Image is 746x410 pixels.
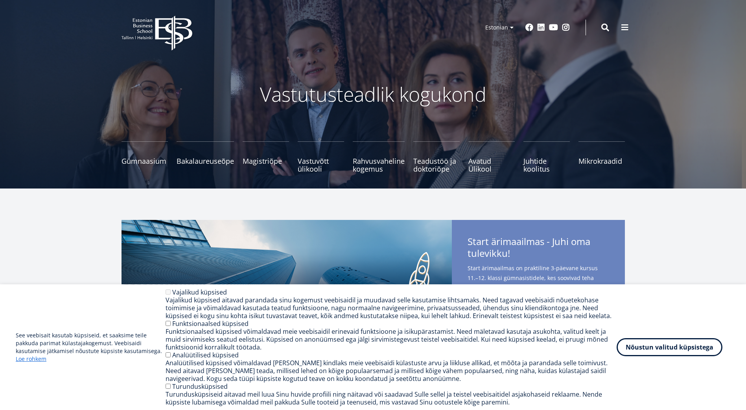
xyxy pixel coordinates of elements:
a: Teadustöö ja doktoriõpe [413,141,460,173]
a: Youtube [549,24,558,31]
span: Start ärimaailmas on praktiline 3-päevane kursus 11.–12. klassi gümnasistidele, kes soovivad teha... [468,263,609,312]
div: Analüütilised küpsised võimaldavad [PERSON_NAME] kindlaks meie veebisaidi külastuste arvu ja liik... [166,359,617,383]
a: Gümnaasium [122,141,168,173]
span: Vastuvõtt ülikooli [298,157,344,173]
label: Turundusküpsised [172,382,228,391]
span: Teadustöö ja doktoriõpe [413,157,460,173]
a: Linkedin [537,24,545,31]
img: Start arimaailmas [122,220,452,369]
a: Vastuvõtt ülikooli [298,141,344,173]
a: Avatud Ülikool [468,141,515,173]
a: Rahvusvaheline kogemus [353,141,405,173]
a: Bakalaureuseõpe [177,141,234,173]
span: Bakalaureuseõpe [177,157,234,165]
div: Funktsionaalsed küpsised võimaldavad meie veebisaidil erinevaid funktsioone ja isikupärastamist. ... [166,328,617,351]
span: Rahvusvaheline kogemus [353,157,405,173]
a: Magistriõpe [243,141,289,173]
button: Nõustun valitud küpsistega [617,338,722,356]
label: Analüütilised küpsised [172,351,239,359]
label: Funktsionaalsed küpsised [172,319,249,328]
a: Juhtide koolitus [523,141,570,173]
span: tulevikku! [468,247,510,259]
div: Turundusküpsiseid aitavad meil luua Sinu huvide profiili ning näitavad või saadavad Sulle sellel ... [166,390,617,406]
span: Magistriõpe [243,157,289,165]
div: Vajalikud küpsised aitavad parandada sinu kogemust veebisaidil ja muudavad selle kasutamise lihts... [166,296,617,320]
span: Start ärimaailmas - Juhi oma [468,236,609,262]
span: Juhtide koolitus [523,157,570,173]
span: Mikrokraadid [578,157,625,165]
p: See veebisait kasutab küpsiseid, et saaksime teile pakkuda parimat külastajakogemust. Veebisaidi ... [16,331,166,363]
span: Avatud Ülikool [468,157,515,173]
span: Gümnaasium [122,157,168,165]
a: Facebook [525,24,533,31]
a: Instagram [562,24,570,31]
a: Loe rohkem [16,355,46,363]
label: Vajalikud küpsised [172,288,227,297]
p: Vastutusteadlik kogukond [165,82,582,106]
a: Mikrokraadid [578,141,625,173]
